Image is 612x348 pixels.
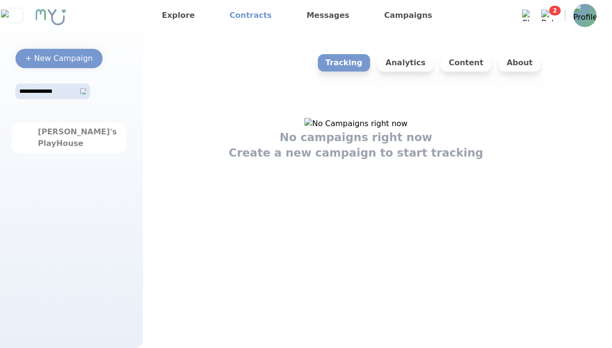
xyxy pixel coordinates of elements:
img: Close sidebar [1,10,30,21]
a: Explore [158,8,199,23]
h1: No campaigns right now [280,130,433,145]
div: [PERSON_NAME]'s PlayHouse [38,126,100,149]
span: 2 [549,6,561,15]
img: Profile [573,4,597,27]
p: Tracking [318,54,370,72]
div: + New Campaign [25,53,93,64]
a: Messages [303,8,353,23]
button: + New Campaign [15,49,103,68]
img: Chat [522,10,534,21]
a: Campaigns [380,8,436,23]
a: Contracts [226,8,276,23]
img: Bell [541,10,553,21]
img: No Campaigns right now [304,118,407,130]
p: Analytics [378,54,433,72]
p: Content [441,54,491,72]
h1: Create a new campaign to start tracking [229,145,483,160]
p: About [499,54,540,72]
